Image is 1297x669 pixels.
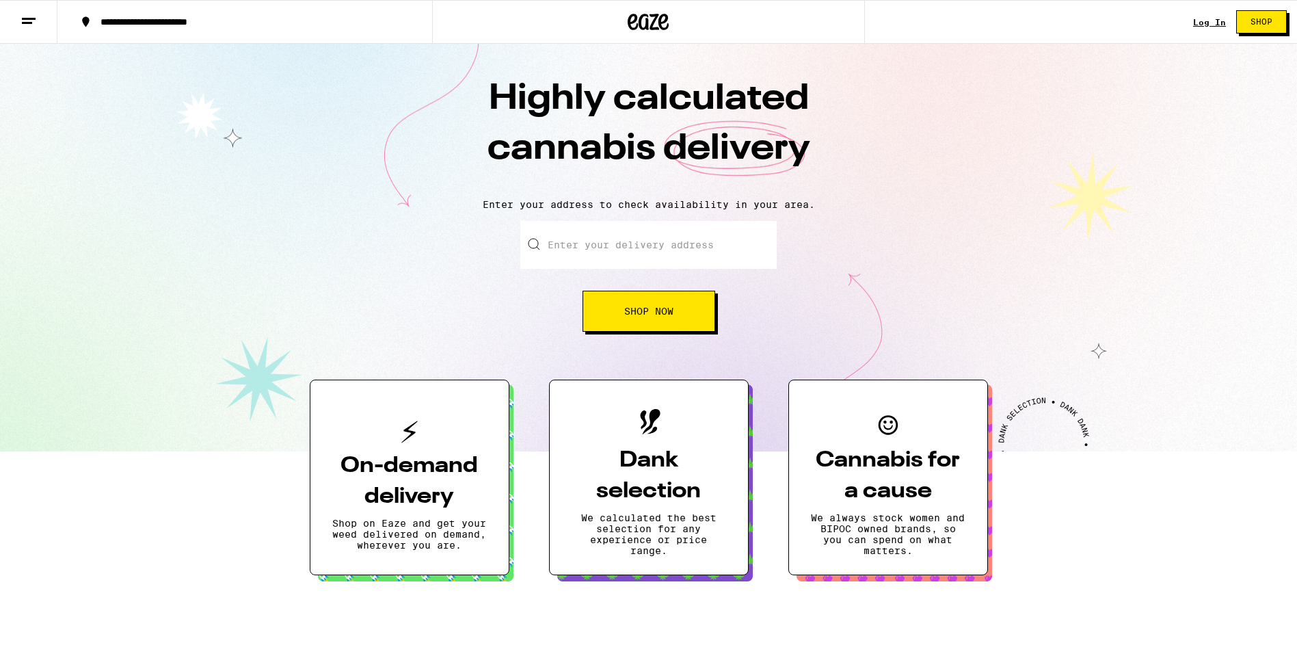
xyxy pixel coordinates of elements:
[572,445,726,507] h3: Dank selection
[520,221,777,269] input: Enter your delivery address
[332,518,487,551] p: Shop on Eaze and get your weed delivered on demand, wherever you are.
[788,380,988,575] button: Cannabis for a causeWe always stock women and BIPOC owned brands, so you can spend on what matters.
[811,445,965,507] h3: Cannabis for a cause
[549,380,749,575] button: Dank selectionWe calculated the best selection for any experience or price range.
[572,512,726,556] p: We calculated the best selection for any experience or price range.
[1236,10,1287,34] button: Shop
[583,291,715,332] button: Shop Now
[624,306,673,316] span: Shop Now
[410,75,888,188] h1: Highly calculated cannabis delivery
[310,380,509,575] button: On-demand deliveryShop on Eaze and get your weed delivered on demand, wherever you are.
[1226,10,1297,34] a: Shop
[1193,18,1226,27] a: Log In
[1251,18,1272,26] span: Shop
[14,199,1283,210] p: Enter your address to check availability in your area.
[811,512,965,556] p: We always stock women and BIPOC owned brands, so you can spend on what matters.
[332,451,487,512] h3: On-demand delivery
